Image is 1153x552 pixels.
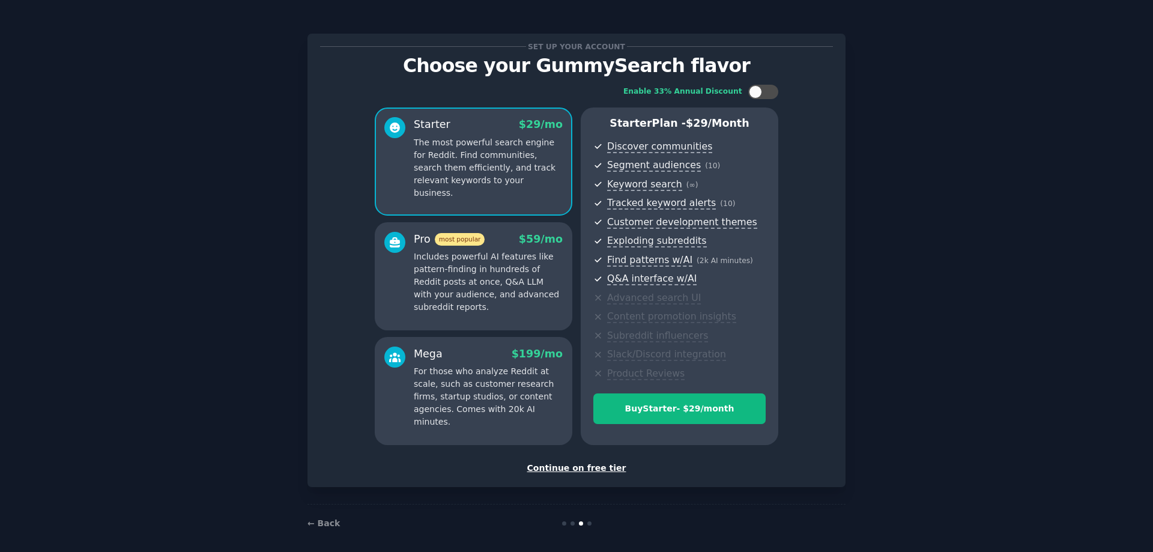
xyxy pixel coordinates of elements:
div: Enable 33% Annual Discount [623,86,742,97]
span: Content promotion insights [607,311,736,323]
span: ( 10 ) [720,199,735,208]
span: most popular [435,233,485,246]
p: The most powerful search engine for Reddit. Find communities, search them efficiently, and track ... [414,136,563,199]
span: $ 29 /mo [519,118,563,130]
span: $ 59 /mo [519,233,563,245]
a: ← Back [307,518,340,528]
span: Product Reviews [607,368,685,380]
span: Q&A interface w/AI [607,273,697,285]
div: Mega [414,347,443,362]
span: Exploding subreddits [607,235,706,247]
div: Starter [414,117,450,132]
span: $ 29 /month [686,117,749,129]
span: ( 10 ) [705,162,720,170]
div: Buy Starter - $ 29 /month [594,402,765,415]
p: For those who analyze Reddit at scale, such as customer research firms, startup studios, or conte... [414,365,563,428]
span: Discover communities [607,141,712,153]
p: Starter Plan - [593,116,766,131]
span: Customer development themes [607,216,757,229]
span: $ 199 /mo [512,348,563,360]
span: Slack/Discord integration [607,348,726,361]
span: Segment audiences [607,159,701,172]
p: Includes powerful AI features like pattern-finding in hundreds of Reddit posts at once, Q&A LLM w... [414,250,563,314]
button: BuyStarter- $29/month [593,393,766,424]
span: Advanced search UI [607,292,701,305]
p: Choose your GummySearch flavor [320,55,833,76]
div: Continue on free tier [320,462,833,475]
span: Subreddit influencers [607,330,708,342]
span: ( 2k AI minutes ) [697,256,753,265]
span: Find patterns w/AI [607,254,692,267]
span: Tracked keyword alerts [607,197,716,210]
span: Keyword search [607,178,682,191]
span: Set up your account [526,40,628,53]
div: Pro [414,232,485,247]
span: ( ∞ ) [686,181,698,189]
